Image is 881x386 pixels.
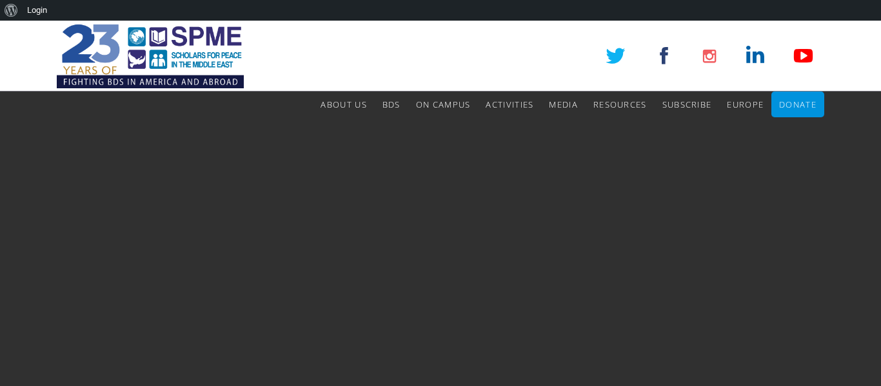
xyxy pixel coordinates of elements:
span: About Us [321,99,366,110]
a: About Us [321,92,366,117]
a: Subscribe [662,92,712,117]
a: Media [549,92,578,117]
span: Media [549,99,578,110]
span: Europe [727,99,764,110]
span: Donate [779,99,817,110]
a: Europe [727,92,764,117]
span: BDS [382,99,401,110]
a: Donate [779,92,817,117]
span: Activities [486,99,533,110]
span: On Campus [416,99,471,110]
a: Activities [486,92,533,117]
span: Resources [593,99,647,110]
a: BDS [382,92,401,117]
a: On Campus [416,92,471,117]
img: SPME [57,21,244,92]
span: Subscribe [662,99,712,110]
a: Resources [593,92,647,117]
